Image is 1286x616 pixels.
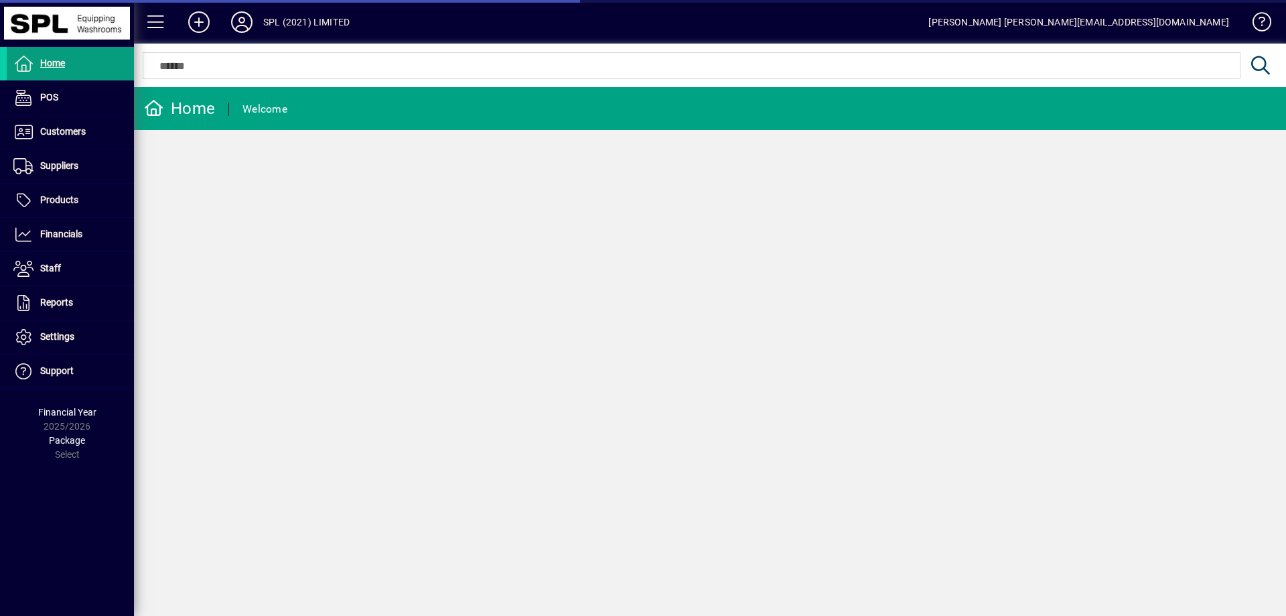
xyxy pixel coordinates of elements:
[40,297,73,308] span: Reports
[7,355,134,388] a: Support
[144,98,215,119] div: Home
[242,99,287,120] div: Welcome
[177,10,220,34] button: Add
[7,286,134,320] a: Reports
[220,10,263,34] button: Profile
[7,81,134,115] a: POS
[40,331,74,342] span: Settings
[7,149,134,183] a: Suppliers
[7,320,134,354] a: Settings
[40,58,65,68] span: Home
[49,435,85,446] span: Package
[40,365,74,376] span: Support
[40,263,61,273] span: Staff
[7,218,134,251] a: Financials
[263,11,350,33] div: SPL (2021) LIMITED
[40,194,78,205] span: Products
[40,126,86,137] span: Customers
[928,11,1229,33] div: [PERSON_NAME] [PERSON_NAME][EMAIL_ADDRESS][DOMAIN_NAME]
[1242,3,1269,46] a: Knowledge Base
[7,184,134,217] a: Products
[7,115,134,149] a: Customers
[40,229,82,239] span: Financials
[40,160,78,171] span: Suppliers
[38,407,96,418] span: Financial Year
[7,252,134,286] a: Staff
[40,92,58,103] span: POS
